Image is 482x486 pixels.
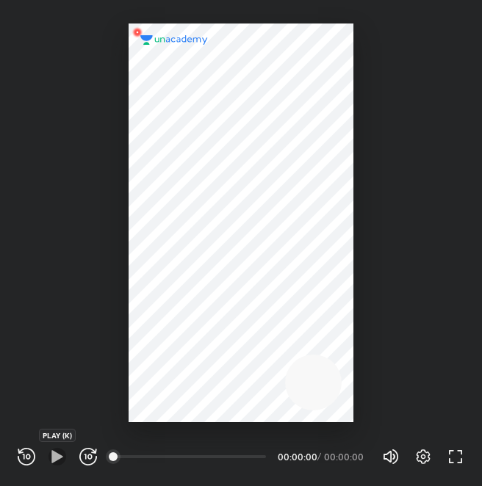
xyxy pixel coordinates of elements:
img: logo.2a7e12a2.svg [140,35,208,46]
div: 00:00:00 [278,452,314,461]
img: wMgqJGBwKWe8AAAAABJRU5ErkJggg== [129,23,146,41]
div: PLAY (K) [39,429,76,442]
div: / [317,452,321,461]
div: 00:00:00 [324,452,364,461]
